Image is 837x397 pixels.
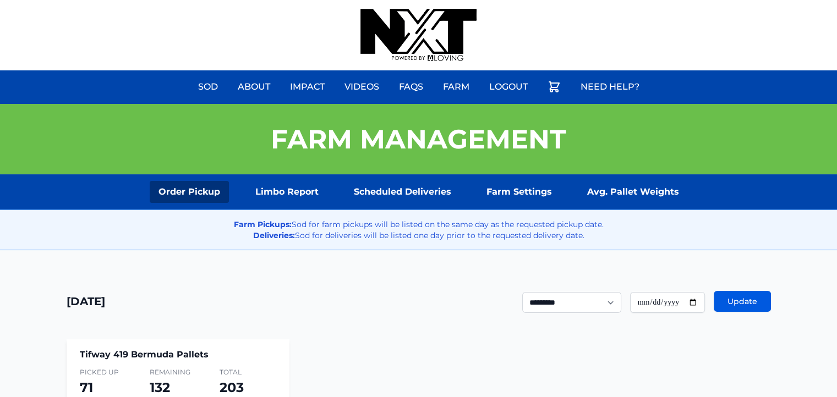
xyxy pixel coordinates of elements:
h1: [DATE] [67,294,105,309]
span: 71 [80,379,93,395]
span: Picked Up [80,368,136,377]
a: Avg. Pallet Weights [578,181,688,203]
h1: Farm Management [271,126,566,152]
strong: Farm Pickups: [234,219,292,229]
a: Logout [483,74,534,100]
span: 203 [220,379,244,395]
a: Videos [338,74,386,100]
a: Limbo Report [247,181,327,203]
a: About [231,74,277,100]
a: Farm Settings [478,181,561,203]
a: Farm [436,74,476,100]
a: Need Help? [574,74,646,100]
button: Update [714,291,771,312]
a: Sod [192,74,225,100]
a: Scheduled Deliveries [345,181,460,203]
span: Total [220,368,276,377]
span: Update [727,296,757,307]
img: nextdaysod.com Logo [360,9,476,62]
h4: Tifway 419 Bermuda Pallets [80,348,276,361]
a: Impact [283,74,331,100]
a: FAQs [392,74,430,100]
a: Order Pickup [150,181,229,203]
span: 132 [150,379,170,395]
strong: Deliveries: [253,230,295,240]
span: Remaining [150,368,206,377]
